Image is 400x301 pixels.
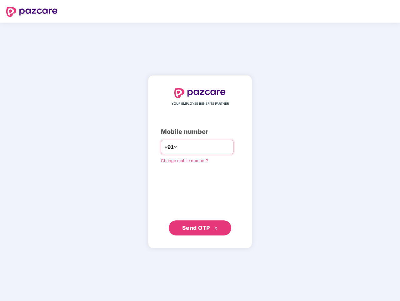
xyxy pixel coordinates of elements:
span: double-right [214,226,218,230]
button: Send OTPdouble-right [169,220,231,235]
span: +91 [164,143,174,151]
span: down [174,145,177,149]
a: Change mobile number? [161,158,208,163]
span: YOUR EMPLOYEE BENEFITS PARTNER [172,101,229,106]
span: Send OTP [182,224,210,231]
div: Mobile number [161,127,239,137]
img: logo [174,88,226,98]
img: logo [6,7,58,17]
